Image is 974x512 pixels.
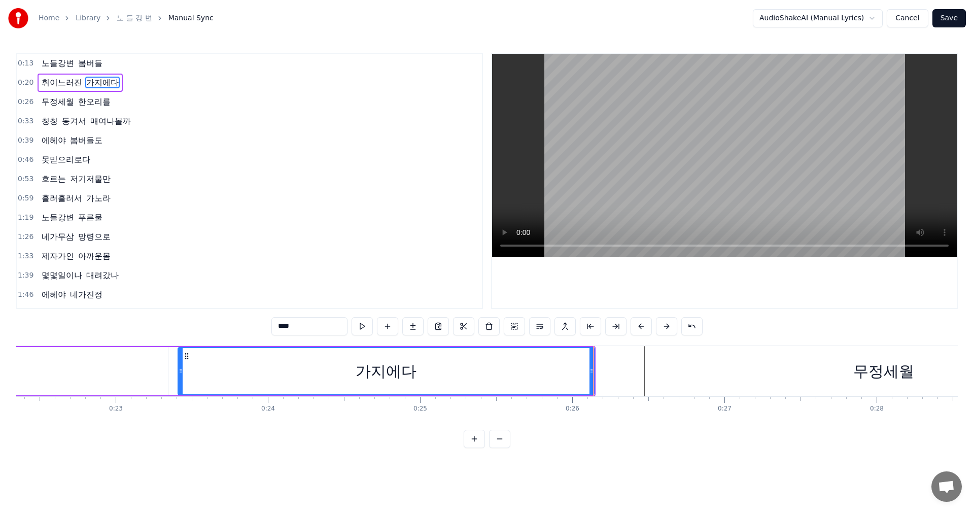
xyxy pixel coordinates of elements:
span: 몇몇일이나 [41,269,83,281]
div: 0:25 [413,405,427,413]
span: 대려갔나 [85,269,120,281]
div: 무정세월 [853,360,914,383]
span: 흐르는 [41,173,67,185]
span: 1:26 [18,232,33,242]
div: 가지에다 [356,360,416,383]
span: 아까운몸 [77,250,112,262]
span: 동겨서 [61,115,87,127]
span: 0:39 [18,135,33,146]
span: 0:46 [18,155,33,165]
button: Save [932,9,966,27]
span: 1:39 [18,270,33,281]
button: Cancel [887,9,928,27]
span: 봄버들도 [69,134,103,146]
div: 0:23 [109,405,123,413]
span: 매여나볼까 [89,115,132,127]
span: 흘러흘러서 [41,192,83,204]
a: Library [76,13,100,23]
a: Home [39,13,59,23]
span: 저기저물만 [69,173,112,185]
span: 칭칭 [41,115,59,127]
span: 노들강변 [41,212,75,223]
div: 채팅 열기 [931,471,962,502]
span: 봄버들 [77,57,103,69]
span: 1:19 [18,213,33,223]
span: 1:33 [18,251,33,261]
span: 0:26 [18,97,33,107]
span: 망령으로 [77,231,112,243]
span: 푸른물 [77,212,103,223]
span: 노들강변 [41,57,75,69]
div: 0:27 [718,405,732,413]
span: 1:46 [18,290,33,300]
span: 한오리를 [77,96,112,108]
div: 0:24 [261,405,275,413]
img: youka [8,8,28,28]
nav: breadcrumb [39,13,214,23]
span: 0:20 [18,78,33,88]
span: 0:53 [18,174,33,184]
span: 에헤야 [41,289,67,300]
div: 0:26 [566,405,579,413]
span: 휘이느러진 [41,77,83,88]
span: 네가진정 [69,289,103,300]
div: 0:28 [870,405,884,413]
span: 가지에다 [85,77,120,88]
span: 0:59 [18,193,33,203]
span: 0:13 [18,58,33,69]
span: 가노라 [85,192,112,204]
span: 에헤야 [41,134,67,146]
span: 0:33 [18,116,33,126]
a: 노 들 강 변 [117,13,152,23]
span: 무정세월 [41,96,75,108]
span: Manual Sync [168,13,214,23]
span: 제자가인 [41,250,75,262]
span: 못믿으리로다 [41,154,91,165]
span: 네가무삼 [41,231,75,243]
